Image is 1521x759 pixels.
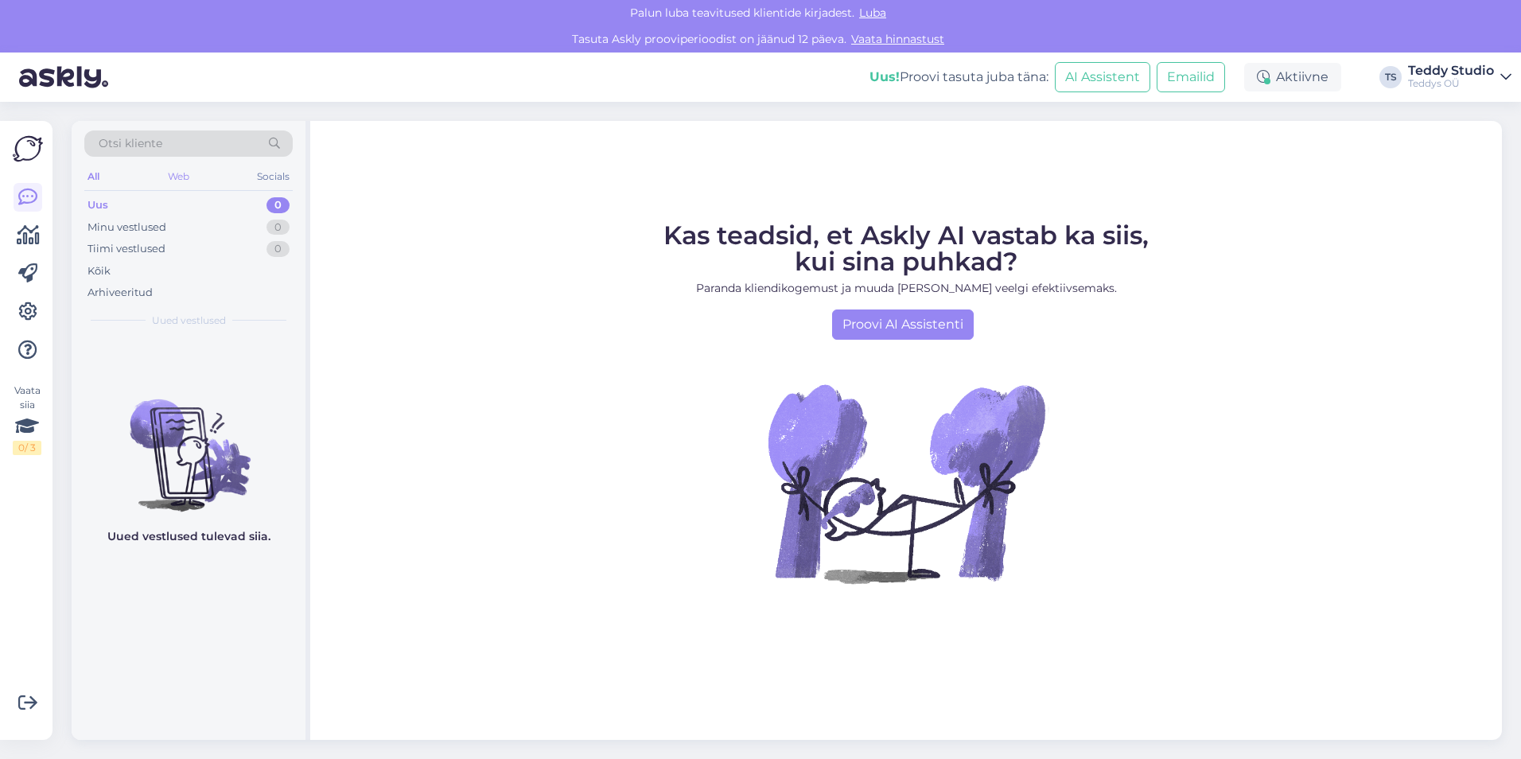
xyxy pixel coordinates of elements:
button: AI Assistent [1055,62,1150,92]
button: Emailid [1157,62,1225,92]
div: All [84,166,103,187]
div: Socials [254,166,293,187]
img: No Chat active [763,340,1049,626]
div: 0 / 3 [13,441,41,455]
a: Teddy StudioTeddys OÜ [1408,64,1511,90]
div: TS [1379,66,1402,88]
div: Proovi tasuta juba täna: [869,68,1048,87]
div: Tiimi vestlused [88,241,165,257]
div: Aktiivne [1244,63,1341,91]
span: Luba [854,6,891,20]
a: Proovi AI Assistenti [832,309,974,340]
div: Uus [88,197,108,213]
p: Uued vestlused tulevad siia. [107,528,270,545]
span: Otsi kliente [99,135,162,152]
div: Kõik [88,263,111,279]
span: Uued vestlused [152,313,226,328]
a: Vaata hinnastust [846,32,949,46]
div: Arhiveeritud [88,285,153,301]
b: Uus! [869,69,900,84]
div: Vaata siia [13,383,41,455]
span: Kas teadsid, et Askly AI vastab ka siis, kui sina puhkad? [663,220,1149,277]
div: 0 [266,220,290,235]
div: 0 [266,197,290,213]
div: Minu vestlused [88,220,166,235]
div: Teddys OÜ [1408,77,1494,90]
img: No chats [72,371,305,514]
div: Web [165,166,193,187]
p: Paranda kliendikogemust ja muuda [PERSON_NAME] veelgi efektiivsemaks. [663,280,1149,297]
div: Teddy Studio [1408,64,1494,77]
div: 0 [266,241,290,257]
img: Askly Logo [13,134,43,164]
